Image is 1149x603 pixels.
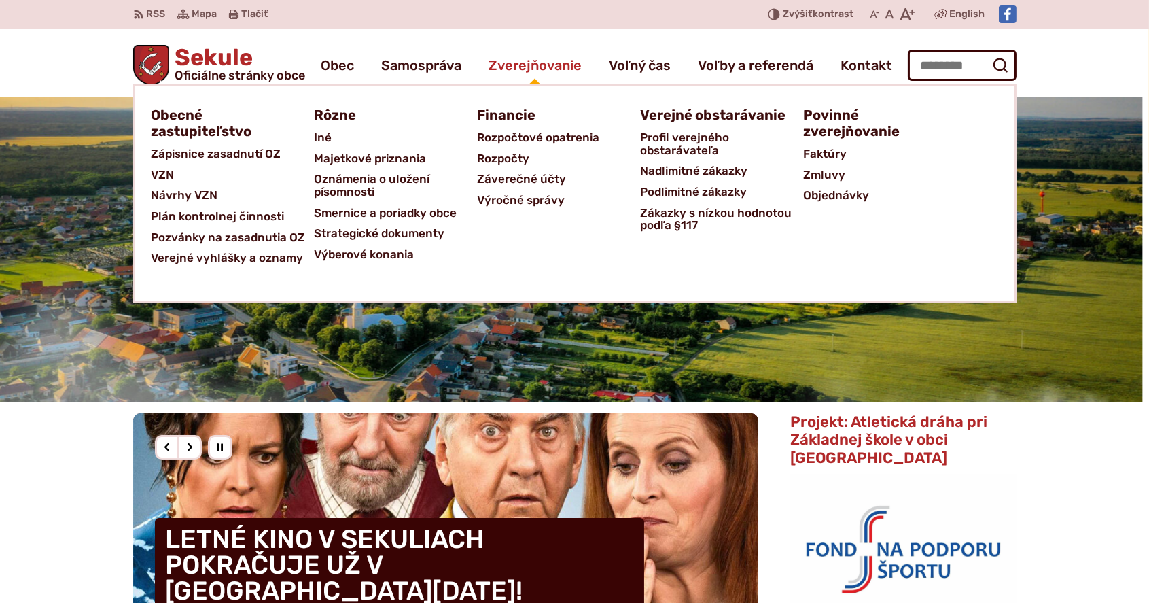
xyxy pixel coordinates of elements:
[783,9,853,20] span: kontrast
[783,8,813,20] span: Zvýšiť
[315,148,478,169] a: Majetkové priznania
[804,165,967,186] a: Zmluvy
[152,143,315,165] a: Zápisnice zasadnutí OZ
[489,46,582,84] a: Zverejňovanie
[804,103,951,143] a: Povinné zverejňovanie
[177,435,202,460] div: Nasledujúci slajd
[478,103,624,127] a: Financie
[315,244,414,265] span: Výberové konania
[315,203,457,224] span: Smernice a poriadky obce
[478,190,641,211] a: Výročné správy
[147,6,166,22] span: RSS
[152,227,315,248] a: Pozvánky na zasadnutia OZ
[478,148,530,169] span: Rozpočty
[133,45,306,86] a: Logo Sekule, prejsť na domovskú stránku.
[315,203,478,224] a: Smernice a poriadky obce
[152,247,304,269] span: Verejné vyhlášky a oznamy
[192,6,217,22] span: Mapa
[315,169,478,202] a: Oznámenia o uložení písomnosti
[478,169,641,190] a: Záverečné účty
[947,6,988,22] a: English
[315,127,332,148] span: Iné
[133,45,170,86] img: Prejsť na domovskú stránku
[804,165,846,186] span: Zmluvy
[152,165,175,186] span: VZN
[804,185,967,206] a: Objednávky
[381,46,461,84] a: Samospráva
[152,227,306,248] span: Pozvánky na zasadnutia OZ
[478,190,565,211] span: Výročné správy
[641,103,786,127] span: Verejné obstarávanie
[175,69,305,82] span: Oficiálne stránky obce
[152,143,281,165] span: Zápisnice zasadnutí OZ
[641,203,804,236] a: Zákazky s nízkou hodnotou podľa §117
[315,244,478,265] a: Výberové konania
[152,206,285,227] span: Plán kontrolnej činnosti
[152,165,315,186] a: VZN
[478,148,641,169] a: Rozpočty
[152,185,218,206] span: Návrhy VZN
[155,435,179,460] div: Predošlý slajd
[641,182,747,203] span: Podlimitné zákazky
[169,46,305,82] h1: Sekule
[478,127,600,148] span: Rozpočtové opatrenia
[478,169,567,190] span: Záverečné účty
[242,9,268,20] span: Tlačiť
[478,103,536,127] span: Financie
[315,223,445,244] span: Strategické dokumenty
[999,5,1017,23] img: Prejsť na Facebook stránku
[478,127,641,148] a: Rozpočtové opatrenia
[315,148,427,169] span: Majetkové priznania
[950,6,985,22] span: English
[641,160,804,182] a: Nadlimitné zákazky
[841,46,892,84] a: Kontakt
[804,143,847,165] span: Faktúry
[152,103,298,143] a: Obecné zastupiteľstvo
[698,46,813,84] a: Voľby a referendá
[315,103,461,127] a: Rôzne
[208,435,232,460] div: Pozastaviť pohyb slajdera
[641,160,748,182] span: Nadlimitné zákazky
[321,46,354,84] a: Obec
[804,143,967,165] a: Faktúry
[315,103,357,127] span: Rôzne
[609,46,671,84] a: Voľný čas
[315,223,478,244] a: Strategické dokumenty
[641,127,804,160] a: Profil verejného obstarávateľa
[152,206,315,227] a: Plán kontrolnej činnosti
[152,185,315,206] a: Návrhy VZN
[641,182,804,203] a: Podlimitné zákazky
[641,103,788,127] a: Verejné obstarávanie
[804,185,870,206] span: Objednávky
[152,247,315,269] a: Verejné vyhlášky a oznamy
[790,413,987,467] span: Projekt: Atletická dráha pri Základnej škole v obci [GEOGRAPHIC_DATA]
[315,127,478,148] a: Iné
